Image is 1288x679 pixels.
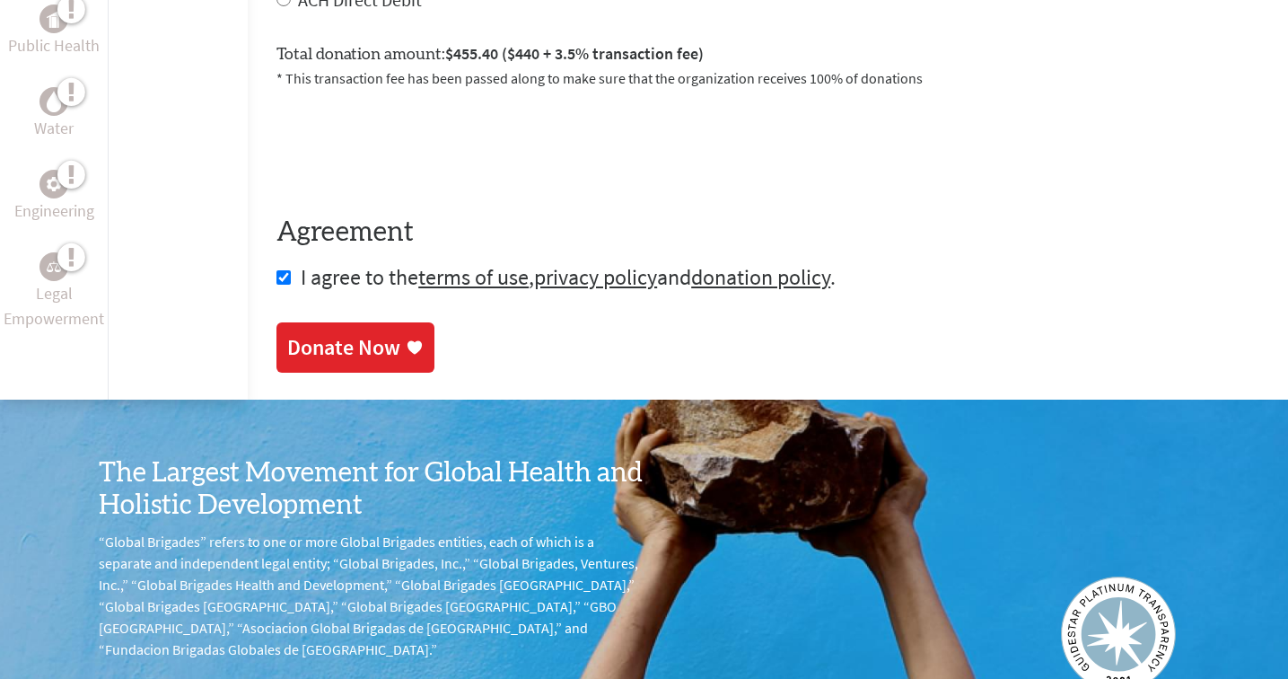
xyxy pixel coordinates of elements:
[14,198,94,224] p: Engineering
[34,116,74,141] p: Water
[99,531,644,660] p: “Global Brigades” refers to one or more Global Brigades entities, each of which is a separate and...
[39,170,68,198] div: Engineering
[301,263,836,291] span: I agree to the , and .
[99,457,644,522] h3: The Largest Movement for Global Health and Holistic Development
[276,110,549,181] iframe: reCAPTCHA
[14,170,94,224] a: EngineeringEngineering
[445,43,704,64] span: $455.40 ($440 + 3.5% transaction fee)
[276,322,434,373] a: Donate Now
[34,87,74,141] a: WaterWater
[47,92,61,112] img: Water
[47,261,61,272] img: Legal Empowerment
[47,177,61,191] img: Engineering
[691,263,830,291] a: donation policy
[287,333,400,362] div: Donate Now
[8,4,100,58] a: Public HealthPublic Health
[534,263,657,291] a: privacy policy
[418,263,529,291] a: terms of use
[276,216,1259,249] h4: Agreement
[8,33,100,58] p: Public Health
[276,41,704,67] label: Total donation amount:
[47,10,61,28] img: Public Health
[276,67,1259,89] p: * This transaction fee has been passed along to make sure that the organization receives 100% of ...
[39,4,68,33] div: Public Health
[4,252,104,331] a: Legal EmpowermentLegal Empowerment
[4,281,104,331] p: Legal Empowerment
[39,87,68,116] div: Water
[39,252,68,281] div: Legal Empowerment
